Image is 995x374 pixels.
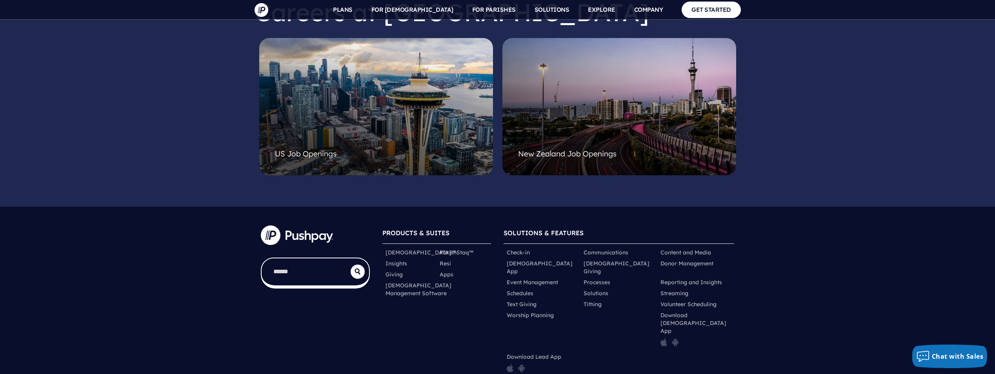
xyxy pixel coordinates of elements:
a: [DEMOGRAPHIC_DATA] App [507,260,577,275]
a: Schedules [507,289,533,297]
a: Tithing [584,300,602,308]
span: US Job Openings [275,149,337,158]
a: Event Management [507,278,558,286]
a: ParishStaq™ [440,249,473,256]
a: Resi [440,260,451,267]
a: New Zealand Job Openings [502,38,736,175]
a: Streaming [660,289,688,297]
a: Content and Media [660,249,711,256]
a: Check-in [507,249,530,256]
a: Reporting and Insights [660,278,722,286]
img: pp_icon_gplay.png [518,364,525,372]
a: [DEMOGRAPHIC_DATA] Management Software [386,281,451,297]
a: Worship Planning [507,311,554,319]
a: Solutions [584,289,608,297]
button: Chat with Sales [912,345,988,368]
li: Download [DEMOGRAPHIC_DATA] App [657,310,734,351]
a: Apps [440,271,453,278]
img: pp_icon_appstore.png [660,338,667,347]
h6: PRODUCTS & SUITES [382,225,491,244]
a: Donor Management [660,260,713,267]
img: pp_icon_appstore.png [507,364,513,372]
img: pp_icon_gplay.png [672,338,679,347]
a: US Job Openings [259,38,493,175]
a: [DEMOGRAPHIC_DATA] Giving [584,260,654,275]
h6: SOLUTIONS & FEATURES [504,225,734,244]
a: Processes [584,278,610,286]
a: Giving [386,271,403,278]
a: GET STARTED [682,2,741,18]
a: [DEMOGRAPHIC_DATA]™ [386,249,456,256]
a: Volunteer Scheduling [660,300,717,308]
span: New Zealand Job Openings [518,149,617,158]
a: Communications [584,249,628,256]
span: Chat with Sales [932,352,984,361]
a: Text Giving [507,300,537,308]
a: Insights [386,260,407,267]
